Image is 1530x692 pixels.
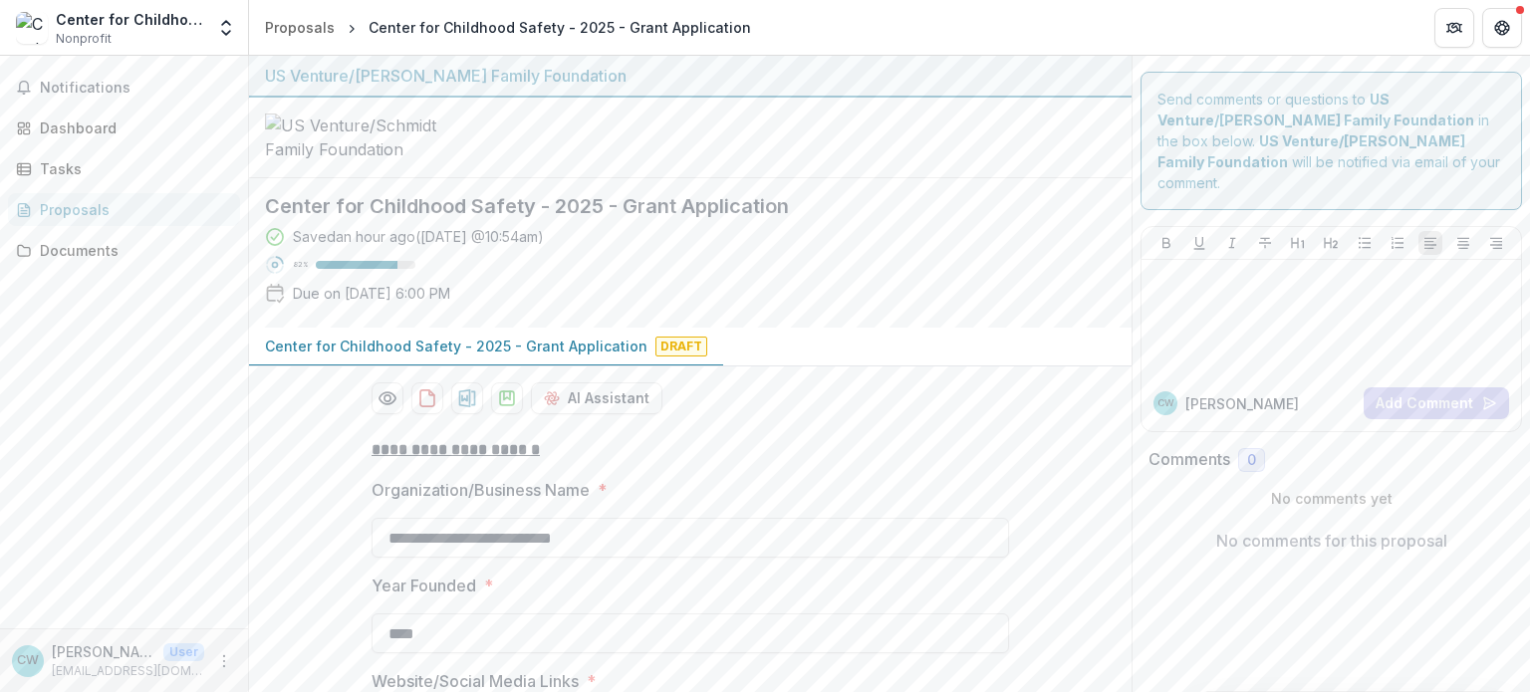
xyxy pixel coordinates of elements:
span: Notifications [40,80,232,97]
div: Dashboard [40,117,224,138]
p: No comments yet [1148,488,1514,509]
span: Draft [655,337,707,356]
div: US Venture/[PERSON_NAME] Family Foundation [265,64,1116,88]
p: Due on [DATE] 6:00 PM [293,283,450,304]
button: Align Left [1418,231,1442,255]
button: download-proposal [411,382,443,414]
button: Italicize [1220,231,1244,255]
button: Heading 1 [1286,231,1310,255]
button: Get Help [1482,8,1522,48]
button: Align Center [1451,231,1475,255]
h2: Comments [1148,450,1230,469]
p: 82 % [293,258,308,272]
div: Christel Weinaug [1157,398,1174,408]
a: Proposals [257,13,343,42]
span: Nonprofit [56,30,112,48]
a: Proposals [8,193,240,226]
p: [PERSON_NAME] [1185,393,1299,414]
p: User [163,643,204,661]
button: Open entity switcher [212,8,240,48]
button: Partners [1434,8,1474,48]
strong: US Venture/[PERSON_NAME] Family Foundation [1157,132,1465,170]
div: Send comments or questions to in the box below. will be notified via email of your comment. [1141,72,1522,210]
img: US Venture/Schmidt Family Foundation [265,114,464,161]
button: More [212,649,236,673]
button: Align Right [1484,231,1508,255]
span: 0 [1247,452,1256,469]
div: Proposals [265,17,335,38]
div: Christel Weinaug [17,654,39,667]
img: Center for Childhood Safety [16,12,48,44]
button: download-proposal [491,382,523,414]
h2: Center for Childhood Safety - 2025 - Grant Application [265,194,1084,218]
button: Ordered List [1386,231,1409,255]
p: Year Founded [372,574,476,597]
button: Heading 2 [1319,231,1343,255]
nav: breadcrumb [257,13,759,42]
a: Tasks [8,152,240,185]
a: Dashboard [8,112,240,144]
div: Proposals [40,199,224,220]
div: Center for Childhood Safety [56,9,204,30]
button: Bullet List [1353,231,1377,255]
a: Documents [8,234,240,267]
button: Strike [1253,231,1277,255]
div: Saved an hour ago ( [DATE] @ 10:54am ) [293,226,544,247]
button: download-proposal [451,382,483,414]
div: Tasks [40,158,224,179]
button: Bold [1154,231,1178,255]
button: AI Assistant [531,382,662,414]
p: Organization/Business Name [372,478,590,502]
p: [EMAIL_ADDRESS][DOMAIN_NAME] [52,662,204,680]
button: Notifications [8,72,240,104]
button: Underline [1187,231,1211,255]
button: Preview ca7c21e4-7220-43ed-8897-0eed221d26ab-0.pdf [372,382,403,414]
div: Documents [40,240,224,261]
button: Add Comment [1364,387,1509,419]
p: Center for Childhood Safety - 2025 - Grant Application [265,336,647,356]
p: No comments for this proposal [1216,529,1447,553]
div: Center for Childhood Safety - 2025 - Grant Application [369,17,751,38]
p: [PERSON_NAME] [52,641,155,662]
